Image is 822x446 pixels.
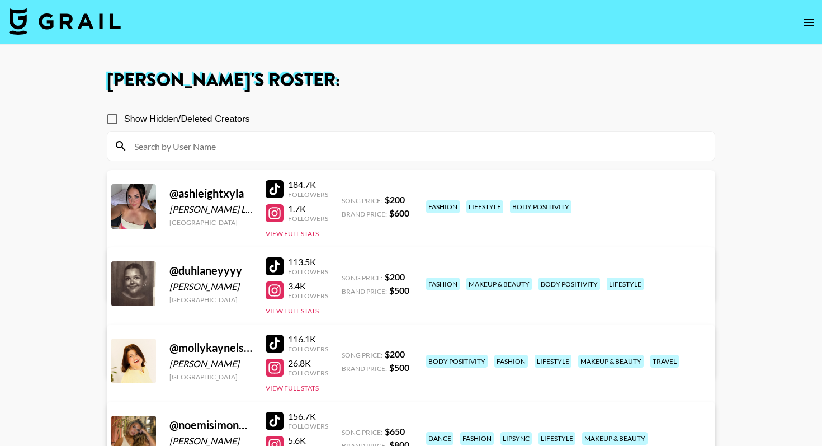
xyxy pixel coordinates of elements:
h1: [PERSON_NAME] 's Roster: [107,72,715,90]
div: [PERSON_NAME] [169,358,252,369]
div: [GEOGRAPHIC_DATA] [169,218,252,227]
input: Search by User Name [127,137,708,155]
div: 113.5K [288,256,328,267]
div: fashion [426,200,460,213]
strong: $ 500 [389,285,409,295]
button: View Full Stats [266,384,319,392]
div: body positivity [510,200,571,213]
div: makeup & beauty [466,278,532,290]
div: [PERSON_NAME] Lusetich-[PERSON_NAME] [169,204,252,215]
div: Followers [288,369,328,377]
div: Followers [288,267,328,276]
div: 184.7K [288,179,328,190]
div: 5.6K [288,435,328,446]
button: View Full Stats [266,307,319,315]
div: dance [426,432,453,445]
span: Song Price: [342,274,382,282]
div: [GEOGRAPHIC_DATA] [169,373,252,381]
strong: $ 500 [389,362,409,373]
div: lifestyle [538,432,575,445]
strong: $ 600 [389,208,409,218]
div: @ noemisimoncouceiro [169,418,252,432]
div: makeup & beauty [582,432,648,445]
span: Song Price: [342,196,382,205]
img: Grail Talent [9,8,121,35]
div: [PERSON_NAME] [169,281,252,292]
div: Followers [288,422,328,430]
div: body positivity [426,355,488,368]
div: Followers [288,214,328,223]
strong: $ 650 [385,426,405,436]
span: Brand Price: [342,210,387,218]
div: @ ashleightxyla [169,186,252,200]
div: lipsync [500,432,532,445]
strong: $ 200 [385,271,405,282]
div: 26.8K [288,358,328,369]
div: lifestyle [535,355,571,368]
div: body positivity [538,278,600,290]
div: @ mollykaynelson [169,341,252,355]
span: Show Hidden/Deleted Creators [124,112,250,126]
button: open drawer [797,11,820,34]
div: Followers [288,292,328,300]
span: Song Price: [342,428,382,436]
div: Followers [288,345,328,353]
button: View Full Stats [266,229,319,238]
div: fashion [460,432,494,445]
span: Brand Price: [342,364,387,373]
div: 1.7K [288,203,328,214]
div: fashion [426,278,460,290]
div: [GEOGRAPHIC_DATA] [169,295,252,304]
strong: $ 200 [385,349,405,359]
div: lifestyle [466,200,503,213]
span: Song Price: [342,351,382,359]
div: travel [650,355,679,368]
div: 156.7K [288,411,328,422]
div: 3.4K [288,280,328,292]
div: 116.1K [288,334,328,345]
div: lifestyle [607,278,644,290]
div: @ duhlaneyyyy [169,264,252,278]
div: makeup & beauty [578,355,644,368]
div: fashion [494,355,528,368]
span: Brand Price: [342,287,387,295]
strong: $ 200 [385,194,405,205]
div: Followers [288,190,328,199]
